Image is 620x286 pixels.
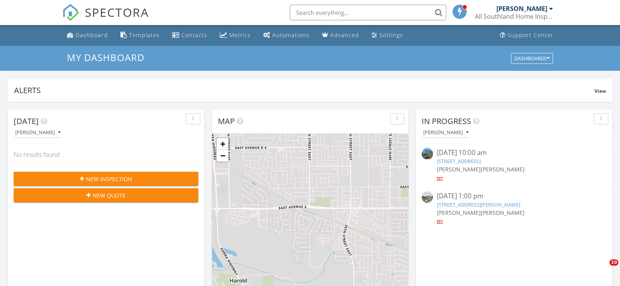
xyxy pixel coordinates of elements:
[514,56,550,61] div: Dashboards
[368,28,406,43] a: Settings
[422,191,433,203] img: streetview
[422,191,606,226] a: [DATE] 1:00 pm [STREET_ADDRESS][PERSON_NAME] [PERSON_NAME][PERSON_NAME]
[475,13,553,20] div: All Southland Home Inspection
[422,148,606,183] a: [DATE] 10:00 am [STREET_ADDRESS] [PERSON_NAME][PERSON_NAME]
[290,5,446,20] input: Search everything...
[481,165,525,173] span: [PERSON_NAME]
[14,85,595,95] div: Alerts
[14,172,198,186] button: New Inspection
[64,28,111,43] a: Dashboard
[319,28,362,43] a: Advanced
[511,53,553,64] button: Dashboards
[437,158,481,165] a: [STREET_ADDRESS]
[437,209,481,216] span: [PERSON_NAME]
[437,191,591,201] div: [DATE] 1:00 pm
[229,31,251,39] div: Metrics
[481,209,525,216] span: [PERSON_NAME]
[217,28,254,43] a: Metrics
[437,201,520,208] a: [STREET_ADDRESS][PERSON_NAME]
[379,31,403,39] div: Settings
[8,144,204,165] div: No results found
[14,128,62,138] button: [PERSON_NAME]
[85,4,149,20] span: SPECTORA
[182,31,207,39] div: Contacts
[422,148,433,159] img: 9364362%2Freports%2F71a2acea-0c62-4b58-a1d3-3b8b97e74645%2Fcover_photos%2FLuEScwQt7kMUcipWYWZl%2F...
[75,31,108,39] div: Dashboard
[117,28,163,43] a: Templates
[15,130,61,135] div: [PERSON_NAME]
[218,116,235,126] span: Map
[217,138,228,150] a: Zoom in
[129,31,160,39] div: Templates
[595,88,606,94] span: View
[609,259,618,266] span: 10
[422,116,471,126] span: In Progress
[14,188,198,202] button: New Quote
[62,4,79,21] img: The Best Home Inspection Software - Spectora
[422,128,470,138] button: [PERSON_NAME]
[437,148,591,158] div: [DATE] 10:00 am
[67,51,144,64] span: My Dashboard
[593,259,612,278] iframe: Intercom live chat
[437,165,481,173] span: [PERSON_NAME]
[217,150,228,162] a: Zoom out
[93,191,126,200] span: New Quote
[62,11,149,27] a: SPECTORA
[86,175,132,183] span: New Inspection
[169,28,210,43] a: Contacts
[14,116,39,126] span: [DATE]
[423,130,469,135] div: [PERSON_NAME]
[260,28,313,43] a: Automations (Basic)
[330,31,359,39] div: Advanced
[496,5,547,13] div: [PERSON_NAME]
[497,28,557,43] a: Support Center
[508,31,554,39] div: Support Center
[272,31,309,39] div: Automations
